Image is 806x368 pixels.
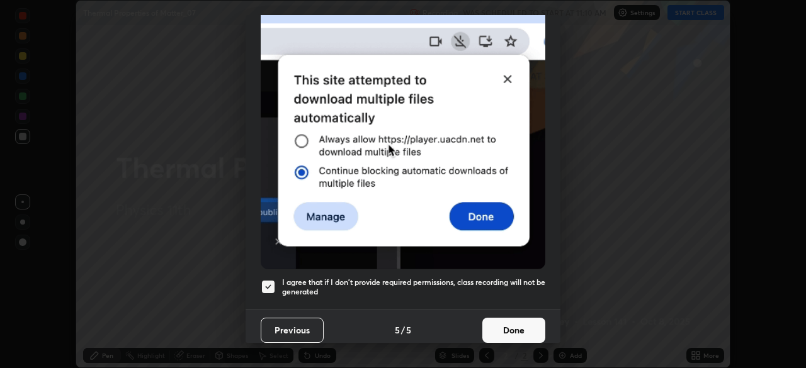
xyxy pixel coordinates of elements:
h4: 5 [395,323,400,337]
h4: 5 [406,323,411,337]
h4: / [401,323,405,337]
button: Done [482,318,545,343]
h5: I agree that if I don't provide required permissions, class recording will not be generated [282,277,545,297]
button: Previous [261,318,324,343]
